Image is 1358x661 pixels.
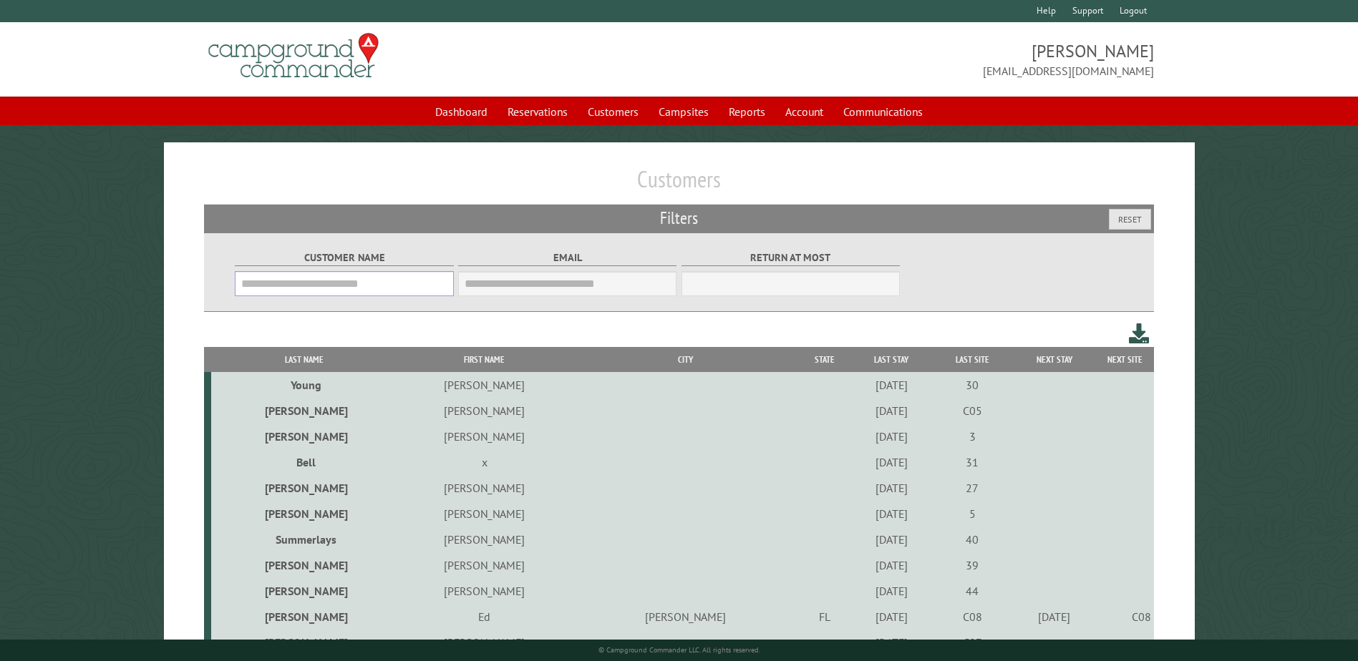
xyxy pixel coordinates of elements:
td: C08 [1097,604,1154,630]
td: Bell [211,449,397,475]
td: C07 [932,630,1012,655]
td: [PERSON_NAME] [397,552,572,578]
td: [PERSON_NAME] [211,501,397,527]
a: Account [777,98,832,125]
label: Return at most [682,250,900,266]
th: Next Site [1097,347,1154,372]
h2: Filters [204,205,1153,232]
td: Ed [397,604,572,630]
td: [PERSON_NAME] [211,398,397,423]
td: FL [799,604,851,630]
th: Last Name [211,347,397,372]
td: [PERSON_NAME] [397,423,572,449]
td: [PERSON_NAME] [572,604,799,630]
a: Reservations [499,98,576,125]
div: [DATE] [853,403,930,418]
div: [DATE] [853,635,930,650]
td: [PERSON_NAME] [211,578,397,604]
td: Young [211,372,397,398]
div: [DATE] [853,481,930,495]
a: Download this customer list (.csv) [1129,320,1150,347]
div: [DATE] [853,558,930,572]
td: C08 [932,604,1012,630]
label: Email [458,250,676,266]
small: © Campground Commander LLC. All rights reserved. [598,645,760,655]
div: [DATE] [853,378,930,392]
td: 3 [932,423,1012,449]
td: [PERSON_NAME] [397,372,572,398]
button: Reset [1109,209,1151,230]
td: [PERSON_NAME] [211,552,397,578]
td: [PERSON_NAME] [397,630,572,655]
a: Customers [579,98,647,125]
td: Summerlays [211,527,397,552]
div: [DATE] [853,429,930,444]
img: Campground Commander [204,28,383,84]
td: [PERSON_NAME] [211,630,397,655]
th: State [799,347,851,372]
div: [DATE] [853,532,930,547]
a: Campsites [650,98,717,125]
div: [DATE] [853,584,930,598]
td: 44 [932,578,1012,604]
td: [PERSON_NAME] [397,398,572,423]
a: Dashboard [427,98,496,125]
td: 27 [932,475,1012,501]
td: x [397,449,572,475]
td: C05 [932,398,1012,423]
th: City [572,347,799,372]
td: 5 [932,501,1012,527]
td: [PERSON_NAME] [397,578,572,604]
td: [PERSON_NAME] [211,423,397,449]
span: [PERSON_NAME] [EMAIL_ADDRESS][DOMAIN_NAME] [679,39,1154,79]
td: 40 [932,527,1012,552]
h1: Customers [204,165,1153,205]
div: [DATE] [1014,609,1094,624]
td: [PERSON_NAME] [211,604,397,630]
label: Customer Name [235,250,453,266]
td: 30 [932,372,1012,398]
th: Last Stay [851,347,933,372]
td: 31 [932,449,1012,475]
a: Communications [835,98,931,125]
td: [PERSON_NAME] [211,475,397,501]
div: [DATE] [853,609,930,624]
th: Last Site [932,347,1012,372]
th: First Name [397,347,572,372]
td: 39 [932,552,1012,578]
a: Reports [720,98,774,125]
div: [DATE] [853,506,930,521]
td: [PERSON_NAME] [397,527,572,552]
td: [PERSON_NAME] [397,501,572,527]
td: [PERSON_NAME] [397,475,572,501]
div: [DATE] [853,455,930,469]
th: Next Stay [1012,347,1097,372]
